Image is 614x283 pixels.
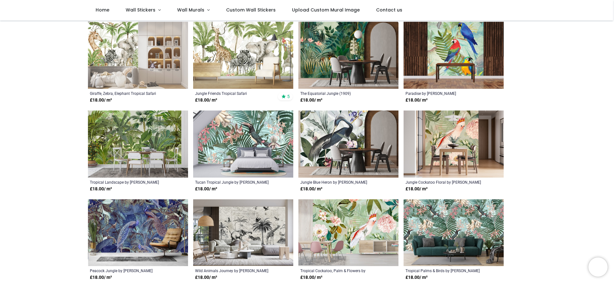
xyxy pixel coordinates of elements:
a: Peacock Jungle by [PERSON_NAME] [90,268,167,273]
strong: £ 18.00 / m² [90,186,112,192]
strong: £ 18.00 / m² [300,274,322,281]
a: Giraffe, Zebra, Elephant Tropical Safari [90,91,167,96]
strong: £ 18.00 / m² [90,97,112,103]
img: Tropical Palms & Birds Wall Mural by Uta Naumann [404,199,504,266]
a: Jungle Blue Heron by [PERSON_NAME] [300,180,377,185]
a: Paradise by [PERSON_NAME] [405,91,483,96]
span: Wall Murals [177,7,204,13]
img: Tucan Tropical Jungle Wall Mural by Uta Naumann [193,111,293,178]
img: Peacock Jungle Wall Mural by Andrea Haase [88,199,188,266]
img: Jungle Blue Heron Wall Mural by Uta Naumann [298,111,398,178]
a: Tropical Landscape by [PERSON_NAME] [90,180,167,185]
img: Tropical Cockatoo, Palm & Flowers Wall Mural by Uta Naumann [298,199,398,266]
img: Jungle Cockatoo Floral Wall Mural by Uta Naumann [404,111,504,178]
strong: £ 18.00 / m² [195,274,217,281]
img: Giraffe, Zebra, Elephant Tropical Safari Wall Mural [88,22,188,89]
strong: £ 18.00 / m² [300,97,322,103]
img: Wild Animals Journey Wall Mural by Andrea Haase [193,199,293,266]
span: Home [96,7,109,13]
span: 5 [287,94,290,99]
a: Wild Animals Journey by [PERSON_NAME] [195,268,272,273]
span: Custom Wall Stickers [226,7,276,13]
strong: £ 18.00 / m² [195,97,217,103]
img: Paradise Wall Mural by Karen Smith [404,22,504,89]
a: Tropical Cockatoo, Palm & Flowers by [PERSON_NAME] [300,268,377,273]
span: Wall Stickers [126,7,155,13]
a: Tucan Tropical Jungle by [PERSON_NAME] [195,180,272,185]
strong: £ 18.00 / m² [405,97,428,103]
img: The Equatorial Jungle (1909) Wall Mural Henri Rousseau [298,22,398,89]
img: Tropical Landscape Wall Mural by Andrea Haase [88,111,188,178]
strong: £ 18.00 / m² [405,186,428,192]
strong: £ 18.00 / m² [300,186,322,192]
a: The Equatorial Jungle (1909) [PERSON_NAME] [300,91,377,96]
strong: £ 18.00 / m² [90,274,112,281]
span: Contact us [376,7,402,13]
a: Jungle Friends Tropical Safari [195,91,272,96]
a: Tropical Palms & Birds by [PERSON_NAME] [405,268,483,273]
span: Upload Custom Mural Image [292,7,360,13]
img: Jungle Friends Tropical Safari Wall Mural [193,22,293,89]
a: Jungle Cockatoo Floral by [PERSON_NAME] [405,180,483,185]
strong: £ 18.00 / m² [405,274,428,281]
strong: £ 18.00 / m² [195,186,217,192]
iframe: Brevo live chat [588,257,608,277]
